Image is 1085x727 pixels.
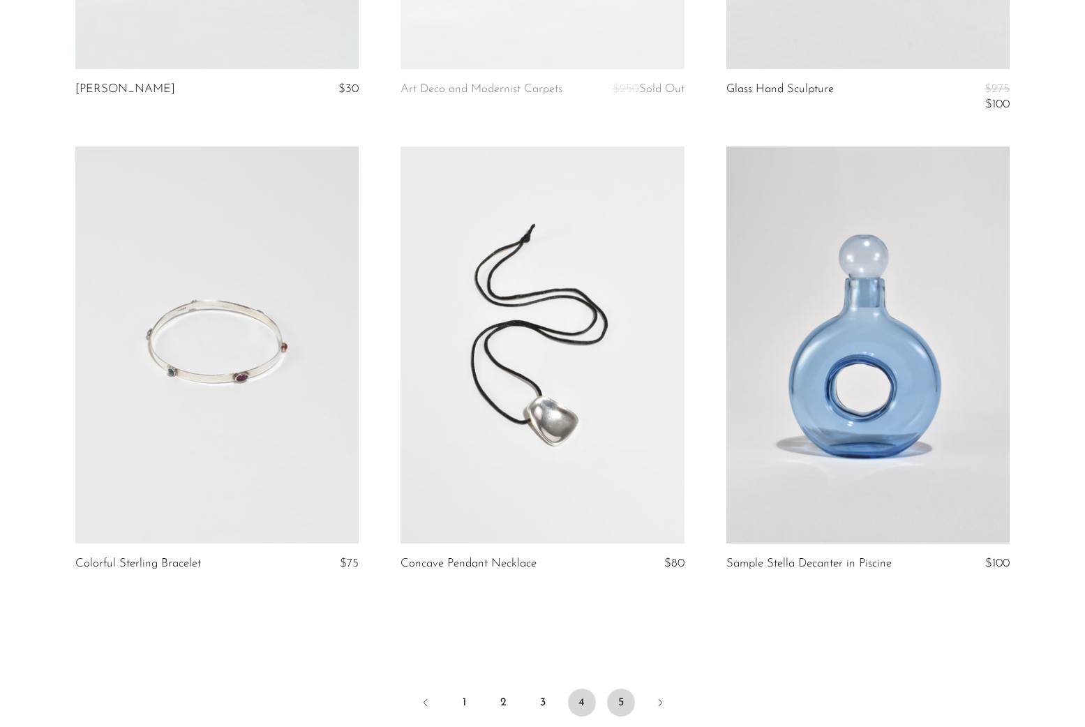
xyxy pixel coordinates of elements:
[985,557,1010,569] span: $100
[607,689,635,717] a: 5
[412,689,440,719] a: Previous
[340,557,359,569] span: $75
[985,98,1010,110] span: $100
[401,557,537,570] a: Concave Pendant Necklace
[490,689,518,717] a: 2
[726,83,834,112] a: Glass Hand Sculpture
[664,557,684,569] span: $80
[646,689,674,719] a: Next
[726,557,892,570] a: Sample Stella Decanter in Piscine
[568,689,596,717] span: 4
[639,83,684,95] span: Sold Out
[985,83,1010,95] span: $275
[401,83,562,98] a: Art Deco and Modernist Carpets
[451,689,479,717] a: 1
[338,83,359,95] span: $30
[75,83,175,96] a: [PERSON_NAME]
[75,557,201,570] a: Colorful Sterling Bracelet
[529,689,557,717] a: 3
[613,83,639,95] span: $250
